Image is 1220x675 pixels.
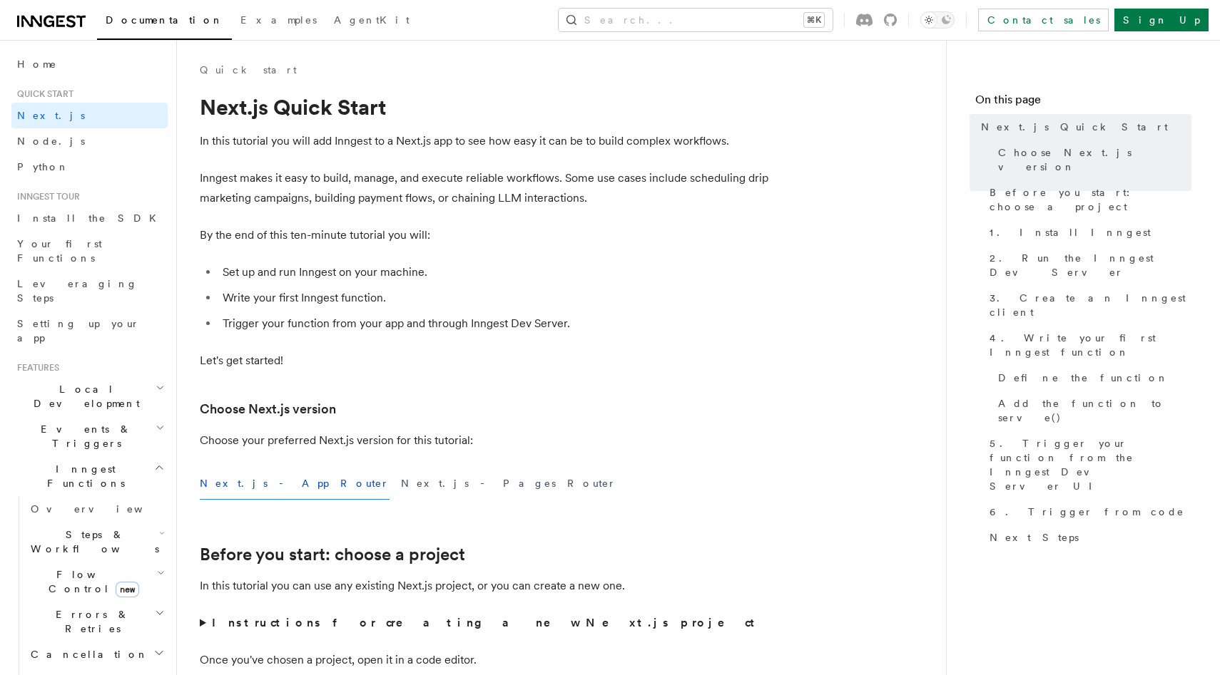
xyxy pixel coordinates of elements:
[232,4,325,38] a: Examples
[984,431,1191,499] a: 5. Trigger your function from the Inngest Dev Server UI
[200,613,771,633] summary: Instructions for creating a new Next.js project
[11,271,168,311] a: Leveraging Steps
[984,220,1191,245] a: 1. Install Inngest
[200,168,771,208] p: Inngest makes it easy to build, manage, and execute reliable workflows. Some use cases include sc...
[25,602,168,641] button: Errors & Retries
[11,362,59,373] span: Features
[559,9,833,31] button: Search...⌘K
[401,468,616,500] button: Next.js - Pages Router
[11,462,154,490] span: Inngest Functions
[975,91,1191,114] h4: On this page
[990,436,1191,493] span: 5. Trigger your function from the Inngest Dev Server UI
[11,416,168,456] button: Events & Triggers
[25,567,157,596] span: Flow Control
[200,650,771,670] p: Once you've chosen a project, open it in a code editor.
[11,205,168,231] a: Install the SDK
[200,468,390,500] button: Next.js - App Router
[998,371,1169,385] span: Define the function
[990,505,1184,519] span: 6. Trigger from code
[1114,9,1209,31] a: Sign Up
[200,431,771,450] p: Choose your preferred Next.js version for this tutorial:
[11,231,168,271] a: Your first Functions
[25,641,168,667] button: Cancellation
[984,285,1191,325] a: 3. Create an Inngest client
[25,647,148,661] span: Cancellation
[200,576,771,596] p: In this tutorial you can use any existing Next.js project, or you can create a new one.
[200,131,771,151] p: In this tutorial you will add Inngest to a Next.js app to see how easy it can be to build complex...
[984,499,1191,525] a: 6. Trigger from code
[116,582,139,597] span: new
[97,4,232,40] a: Documentation
[984,245,1191,285] a: 2. Run the Inngest Dev Server
[200,351,771,371] p: Let's get started!
[325,4,418,38] a: AgentKit
[998,145,1191,174] span: Choose Next.js version
[200,94,771,120] h1: Next.js Quick Start
[212,616,761,629] strong: Instructions for creating a new Next.js project
[990,225,1151,239] span: 1. Install Inngest
[920,11,955,29] button: Toggle dark mode
[25,522,168,562] button: Steps & Workflows
[975,114,1191,140] a: Next.js Quick Start
[25,527,159,556] span: Steps & Workflows
[31,503,178,515] span: Overview
[11,88,73,100] span: Quick start
[17,318,140,344] span: Setting up your app
[200,545,465,565] a: Before you start: choose a project
[17,110,85,121] span: Next.js
[218,262,771,282] li: Set up and run Inngest on your machine.
[981,120,1168,134] span: Next.js Quick Start
[17,161,69,172] span: Python
[992,391,1191,431] a: Add the function to serve()
[200,225,771,245] p: By the end of this ten-minute tutorial you will:
[990,331,1191,359] span: 4. Write your first Inngest function
[990,530,1079,545] span: Next Steps
[11,422,156,450] span: Events & Triggers
[17,238,102,264] span: Your first Functions
[334,14,410,26] span: AgentKit
[984,180,1191,220] a: Before you start: choose a project
[17,212,165,224] span: Install the SDK
[11,103,168,128] a: Next.js
[25,562,168,602] button: Flow Controlnew
[990,185,1191,214] span: Before you start: choose a project
[11,191,80,202] span: Inngest tour
[978,9,1109,31] a: Contact sales
[11,128,168,154] a: Node.js
[11,51,168,77] a: Home
[11,382,156,411] span: Local Development
[17,135,85,147] span: Node.js
[992,365,1191,391] a: Define the function
[200,63,297,77] a: Quick start
[11,456,168,496] button: Inngest Functions
[106,14,223,26] span: Documentation
[804,13,824,27] kbd: ⌘K
[998,396,1191,425] span: Add the function to serve()
[200,399,336,419] a: Choose Next.js version
[25,607,155,636] span: Errors & Retries
[218,314,771,334] li: Trigger your function from your app and through Inngest Dev Server.
[17,57,57,71] span: Home
[984,325,1191,365] a: 4. Write your first Inngest function
[11,154,168,180] a: Python
[990,251,1191,279] span: 2. Run the Inngest Dev Server
[240,14,317,26] span: Examples
[25,496,168,522] a: Overview
[17,278,138,304] span: Leveraging Steps
[990,291,1191,319] span: 3. Create an Inngest client
[992,140,1191,180] a: Choose Next.js version
[984,525,1191,550] a: Next Steps
[218,288,771,308] li: Write your first Inngest function.
[11,376,168,416] button: Local Development
[11,311,168,351] a: Setting up your app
